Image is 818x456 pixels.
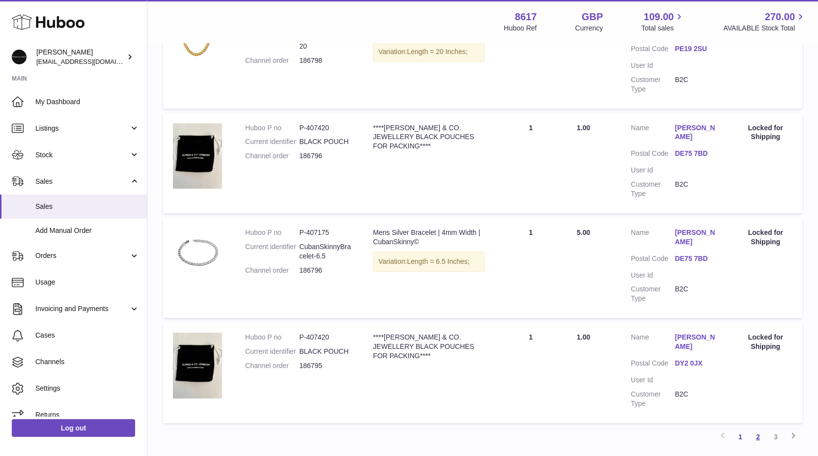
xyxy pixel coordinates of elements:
[245,347,299,356] dt: Current identifier
[35,357,140,367] span: Channels
[732,428,749,446] a: 1
[407,257,469,265] span: Length = 6.5 Inches;
[582,10,603,24] strong: GBP
[631,166,675,175] dt: User Id
[631,271,675,280] dt: User Id
[749,428,767,446] a: 2
[631,285,675,303] dt: Customer Type
[245,361,299,370] dt: Channel order
[35,177,129,186] span: Sales
[299,266,353,275] dd: 186796
[35,251,129,260] span: Orders
[245,242,299,261] dt: Current identifier
[299,242,353,261] dd: CubanSkinnyBracelet-6.5
[373,42,484,62] div: Variation:
[644,10,674,24] span: 109.00
[35,226,140,235] span: Add Manual Order
[675,75,719,94] dd: B2C
[299,361,353,370] dd: 186795
[631,75,675,94] dt: Customer Type
[631,254,675,266] dt: Postal Code
[35,278,140,287] span: Usage
[577,228,590,236] span: 5.00
[35,97,140,107] span: My Dashboard
[12,419,135,437] a: Log out
[675,390,719,408] dd: B2C
[723,10,806,33] a: 270.00 AVAILABLE Stock Total
[631,375,675,385] dt: User Id
[299,123,353,133] dd: P-407420
[675,359,719,368] a: DY2 0JX
[299,347,353,356] dd: BLACK POUCH
[631,149,675,161] dt: Postal Code
[299,56,353,65] dd: 186798
[245,151,299,161] dt: Channel order
[299,333,353,342] dd: P-407420
[173,333,222,398] img: 86171736511865.jpg
[245,228,299,237] dt: Huboo P no
[173,228,222,277] img: Curb-Bracelet-Slim.jpg
[675,254,719,263] a: DE75 7BD
[245,137,299,146] dt: Current identifier
[675,149,719,158] a: DE75 7BD
[495,114,567,213] td: 1
[373,123,484,151] div: ****[PERSON_NAME] & CO. JEWELLERY BLACK POUCHES FOR PACKING****
[631,180,675,199] dt: Customer Type
[504,24,537,33] div: Huboo Ref
[245,123,299,133] dt: Huboo P no
[675,123,719,142] a: [PERSON_NAME]
[631,123,675,144] dt: Name
[767,428,785,446] a: 3
[35,124,129,133] span: Listings
[631,359,675,370] dt: Postal Code
[35,150,129,160] span: Stock
[739,228,793,247] div: Locked for Shipping
[631,44,675,56] dt: Postal Code
[631,228,675,249] dt: Name
[173,123,222,189] img: 86171736511865.jpg
[12,50,27,64] img: hello@alfredco.com
[631,61,675,70] dt: User Id
[675,333,719,351] a: [PERSON_NAME]
[35,202,140,211] span: Sales
[739,333,793,351] div: Locked for Shipping
[495,323,567,423] td: 1
[675,228,719,247] a: [PERSON_NAME]
[631,333,675,354] dt: Name
[575,24,603,33] div: Currency
[675,44,719,54] a: PE19 2SU
[675,180,719,199] dd: B2C
[35,384,140,393] span: Settings
[577,124,590,132] span: 1.00
[495,218,567,318] td: 1
[36,48,125,66] div: [PERSON_NAME]
[299,151,353,161] dd: 186796
[299,137,353,146] dd: BLACK POUCH
[641,24,685,33] span: Total sales
[245,266,299,275] dt: Channel order
[36,57,144,65] span: [EMAIL_ADDRESS][DOMAIN_NAME]
[299,228,353,237] dd: P-407175
[739,123,793,142] div: Locked for Shipping
[373,252,484,272] div: Variation:
[35,410,140,420] span: Returns
[631,390,675,408] dt: Customer Type
[577,333,590,341] span: 1.00
[675,285,719,303] dd: B2C
[407,48,467,56] span: Length = 20 Inches;
[495,8,567,108] td: 1
[765,10,795,24] span: 270.00
[723,24,806,33] span: AVAILABLE Stock Total
[641,10,685,33] a: 109.00 Total sales
[35,331,140,340] span: Cases
[245,333,299,342] dt: Huboo P no
[373,333,484,361] div: ****[PERSON_NAME] & CO. JEWELLERY BLACK POUCHES FOR PACKING****
[245,56,299,65] dt: Channel order
[373,228,484,247] div: Mens Silver Bracelet | 4mm Width | CubanSkinny©
[35,304,129,313] span: Invoicing and Payments
[515,10,537,24] strong: 8617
